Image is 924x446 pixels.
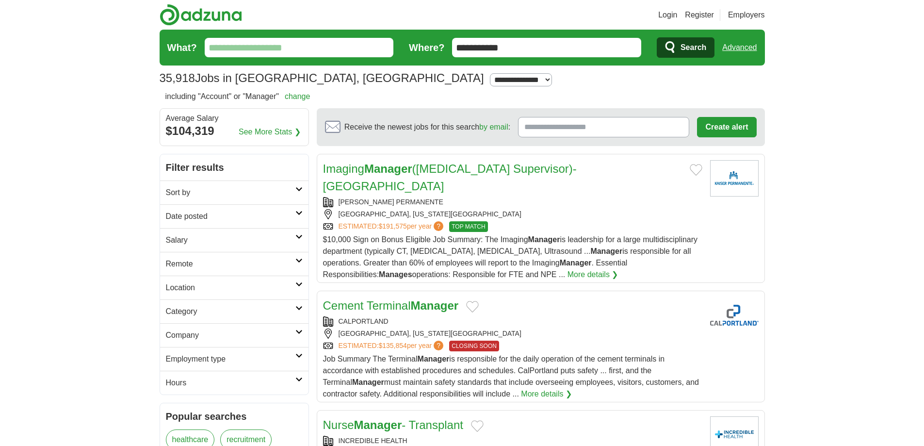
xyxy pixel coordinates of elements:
[471,420,484,432] button: Add to favorite jobs
[166,187,295,198] h2: Sort by
[410,299,458,312] strong: Manager
[323,235,698,279] span: $10,000 Sign on Bonus Eligible Job Summary: The Imaging is leadership for a large multidisciplina...
[323,299,459,312] a: Cement TerminalManager
[722,38,757,57] a: Advanced
[323,355,699,398] span: Job Summary The Terminal is responsible for the daily operation of the cement terminals in accord...
[339,198,443,206] a: [PERSON_NAME] PERMANENTE
[160,299,308,323] a: Category
[160,323,308,347] a: Company
[449,221,487,232] span: TOP MATCH
[658,9,677,21] a: Login
[521,388,572,400] a: More details ❯
[160,276,308,299] a: Location
[697,117,756,137] button: Create alert
[685,9,714,21] a: Register
[323,329,702,339] div: [GEOGRAPHIC_DATA], [US_STATE][GEOGRAPHIC_DATA]
[166,377,295,389] h2: Hours
[409,40,444,55] label: Where?
[339,341,446,351] a: ESTIMATED:$135,854per year?
[323,162,577,193] a: ImagingManager([MEDICAL_DATA] Supervisor)-[GEOGRAPHIC_DATA]
[567,269,618,281] a: More details ❯
[339,317,389,325] a: CALPORTLAND
[323,418,463,431] a: NurseManager- Transplant
[160,71,484,84] h1: Jobs in [GEOGRAPHIC_DATA], [GEOGRAPHIC_DATA]
[710,160,759,197] img: Kaiser Permanente logo
[160,252,308,276] a: Remote
[323,436,702,446] div: INCREDIBLE HEALTH
[344,121,510,133] span: Receive the newest jobs for this search :
[379,270,412,279] strong: Manages
[434,341,443,350] span: ?
[285,92,310,100] a: change
[352,378,384,386] strong: Manager
[364,162,412,175] strong: Manager
[166,282,295,294] h2: Location
[378,222,406,230] span: $191,575
[560,259,592,267] strong: Manager
[166,330,295,341] h2: Company
[166,234,295,246] h2: Salary
[160,154,308,181] h2: Filter results
[160,4,242,26] img: Adzuna logo
[166,409,303,424] h2: Popular searches
[418,355,450,363] strong: Manager
[479,123,508,131] a: by email
[166,306,295,317] h2: Category
[239,126,301,138] a: See More Stats ❯
[165,91,310,102] h2: including "Account" or "Manager"
[160,181,308,204] a: Sort by
[166,258,295,270] h2: Remote
[466,301,479,313] button: Add to favorite jobs
[166,122,303,140] div: $104,319
[339,221,446,232] a: ESTIMATED:$191,575per year?
[160,371,308,395] a: Hours
[354,418,402,431] strong: Manager
[323,209,702,219] div: [GEOGRAPHIC_DATA], [US_STATE][GEOGRAPHIC_DATA]
[681,38,706,57] span: Search
[528,235,560,244] strong: Manager
[166,353,295,365] h2: Employment type
[449,341,499,351] span: CLOSING SOON
[160,204,308,228] a: Date posted
[657,37,714,58] button: Search
[160,228,308,252] a: Salary
[728,9,765,21] a: Employers
[167,40,197,55] label: What?
[434,221,443,231] span: ?
[166,115,303,122] div: Average Salary
[690,164,702,176] button: Add to favorite jobs
[378,342,406,349] span: $135,854
[710,297,759,333] img: CalPortland logo
[166,211,295,222] h2: Date posted
[160,347,308,371] a: Employment type
[160,69,195,87] span: 35,918
[590,247,622,255] strong: Manager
